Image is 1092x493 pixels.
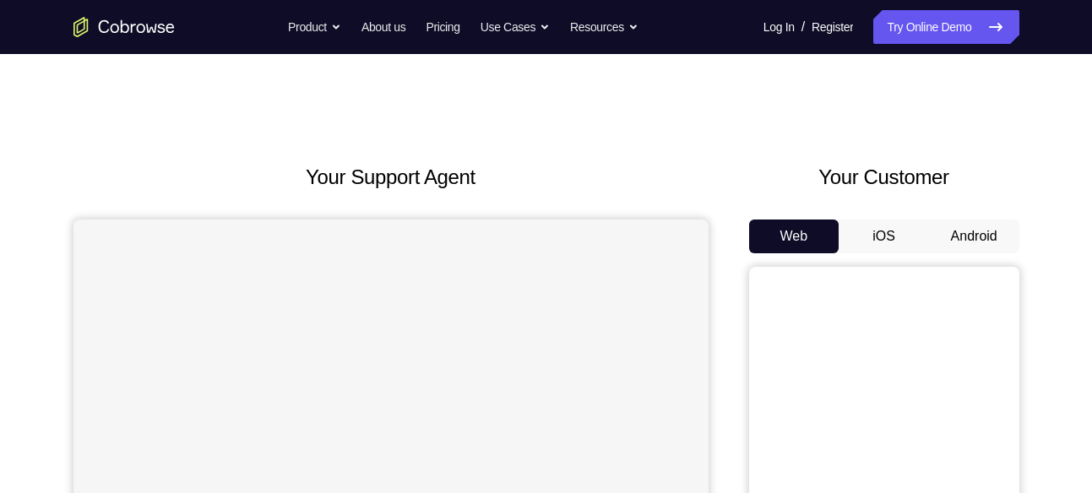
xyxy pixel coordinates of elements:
[570,10,638,44] button: Resources
[812,10,853,44] a: Register
[426,10,459,44] a: Pricing
[73,17,175,37] a: Go to the home page
[749,219,839,253] button: Web
[763,10,795,44] a: Log In
[839,219,929,253] button: iOS
[288,10,341,44] button: Product
[481,10,550,44] button: Use Cases
[361,10,405,44] a: About us
[873,10,1019,44] a: Try Online Demo
[801,17,805,37] span: /
[749,162,1019,192] h2: Your Customer
[929,219,1019,253] button: Android
[73,162,709,192] h2: Your Support Agent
